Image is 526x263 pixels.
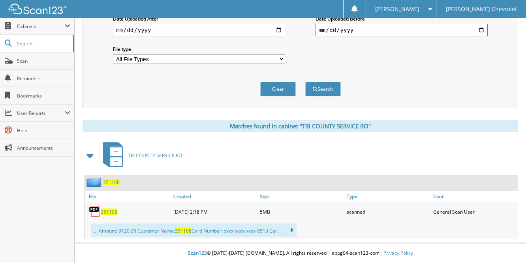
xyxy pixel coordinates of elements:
input: start [113,24,285,36]
a: User [431,191,518,202]
img: folder2.png [86,177,103,187]
span: TRI COUNTY SERVICE RO [128,152,182,159]
input: end [316,24,488,36]
span: Scan [17,58,70,64]
span: Reminders [17,75,70,82]
a: Created [171,191,258,202]
div: 5MB [258,204,344,220]
span: Cabinets [17,23,65,30]
span: User Reports [17,110,65,116]
a: Privacy Policy [383,250,413,256]
span: Scan123 [188,250,207,256]
a: File [85,191,171,202]
img: scan123-logo-white.svg [8,4,67,14]
a: 351108 [101,209,117,215]
div: General Scan User [431,204,518,220]
span: Search [17,40,69,47]
label: File type [113,46,285,53]
div: [DATE] 2:18 PM [171,204,258,220]
a: 351108 [103,179,120,186]
div: © [DATE]-[DATE] [DOMAIN_NAME]. All rights reserved | appg04-scan123-com | [75,244,526,263]
span: [PERSON_NAME] Chevrolet [446,7,517,11]
img: PDF.png [89,206,101,218]
span: [PERSON_NAME] [375,7,419,11]
label: Date Uploaded After [113,15,285,22]
label: Date Uploaded Before [316,15,488,22]
a: Type [345,191,431,202]
div: scanned [345,204,431,220]
a: TRI COUNTY SERVICE RO [98,140,182,171]
span: 351108 [175,227,192,234]
button: Clear [260,82,296,96]
span: Help [17,127,70,134]
a: Size [258,191,344,202]
span: Announcements [17,145,70,151]
button: Search [305,82,341,96]
iframe: Chat Widget [487,225,526,263]
span: Bookmarks [17,92,70,99]
div: Matches found in cabinet "TRI COUNTY SERVICE RO" [83,120,518,132]
div: ... Amount: 9120.06 Customer Name: Card Number: xxxx-xxxx-xxxx-9513 Car... [91,224,297,237]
